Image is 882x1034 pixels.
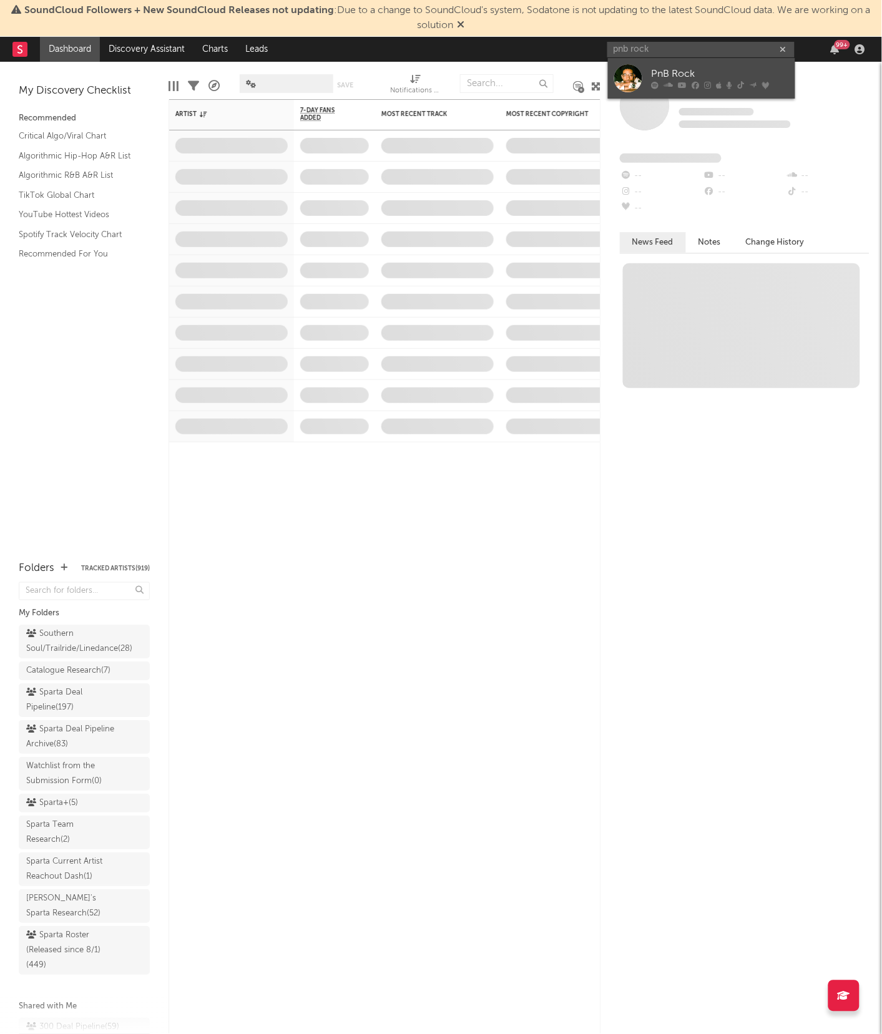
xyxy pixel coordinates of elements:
div: Most Recent Track [381,110,475,118]
div: A&R Pipeline [208,68,220,104]
a: Sparta Deal Pipeline(197) [19,683,150,717]
a: Algorithmic Hip-Hop A&R List [19,149,137,163]
div: -- [786,168,870,184]
span: SoundCloud Followers + New SoundCloud Releases not updating [24,6,334,16]
a: Discovery Assistant [100,37,194,62]
div: Sparta Team Research ( 2 ) [26,817,114,847]
div: Sparta Current Artist Reachout Dash ( 1 ) [26,854,114,884]
a: Sparta Deal Pipeline Archive(83) [19,720,150,754]
a: Critical Algo/Viral Chart [19,129,137,143]
div: Folders [19,561,54,576]
button: Tracked Artists(919) [81,565,150,572]
span: 0 fans last week [679,120,791,128]
div: Filters [188,68,199,104]
a: Sparta Current Artist Reachout Dash(1) [19,852,150,886]
button: Change History [733,232,817,253]
a: Leads [237,37,277,62]
a: YouTube Hottest Videos [19,208,137,222]
div: PnB Rock [652,67,789,82]
a: Charts [194,37,237,62]
div: Sparta Roster (Released since 8/1) ( 449 ) [26,928,114,973]
span: : Due to a change to SoundCloud's system, Sodatone is not updating to the latest SoundCloud data.... [24,6,871,31]
div: Sparta Deal Pipeline Archive ( 83 ) [26,722,114,752]
div: Shared with Me [19,1000,150,1015]
input: Search for artists [607,42,795,57]
a: Sparta Roster (Released since 8/1)(449) [19,926,150,975]
div: 99 + [835,40,850,49]
div: Notifications (Artist) [391,84,441,99]
a: Spotify Track Velocity Chart [19,228,137,241]
div: -- [620,168,703,184]
span: Fans Added by Platform [620,154,722,163]
div: Most Recent Copyright [506,110,600,118]
div: My Folders [19,607,150,622]
a: Recommended For You [19,247,137,261]
button: 99+ [831,44,840,54]
a: Algorithmic R&B A&R List [19,168,137,182]
div: -- [620,184,703,200]
div: -- [786,184,870,200]
div: Sparta+ ( 5 ) [26,796,78,811]
div: Edit Columns [169,68,179,104]
a: PnB Rock [608,58,795,99]
button: News Feed [620,232,686,253]
a: Catalogue Research(7) [19,661,150,680]
div: [PERSON_NAME]'s Sparta Research ( 52 ) [26,891,114,921]
a: Sparta Team Research(2) [19,816,150,849]
div: -- [703,184,786,200]
button: Notes [686,232,733,253]
div: Southern Soul/Trailride/Linedance ( 28 ) [26,627,132,656]
span: Dismiss [458,21,465,31]
span: 7-Day Fans Added [300,107,350,122]
div: -- [620,200,703,217]
a: Sparta+(5) [19,794,150,812]
button: Save [338,82,354,89]
input: Search for folders... [19,582,150,600]
a: Watchlist from the Submission Form(0) [19,757,150,791]
div: Recommended [19,111,150,126]
a: Dashboard [40,37,100,62]
input: Search... [460,74,554,93]
a: Southern Soul/Trailride/Linedance(28) [19,625,150,658]
div: My Discovery Checklist [19,84,150,99]
div: Notifications (Artist) [391,68,441,104]
div: Watchlist from the Submission Form ( 0 ) [26,759,114,789]
a: TikTok Global Chart [19,188,137,202]
div: Artist [175,110,269,118]
span: Tracking Since: [DATE] [679,108,754,115]
div: Catalogue Research ( 7 ) [26,663,110,678]
div: -- [703,168,786,184]
a: [PERSON_NAME]'s Sparta Research(52) [19,889,150,923]
div: Sparta Deal Pipeline ( 197 ) [26,685,114,715]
